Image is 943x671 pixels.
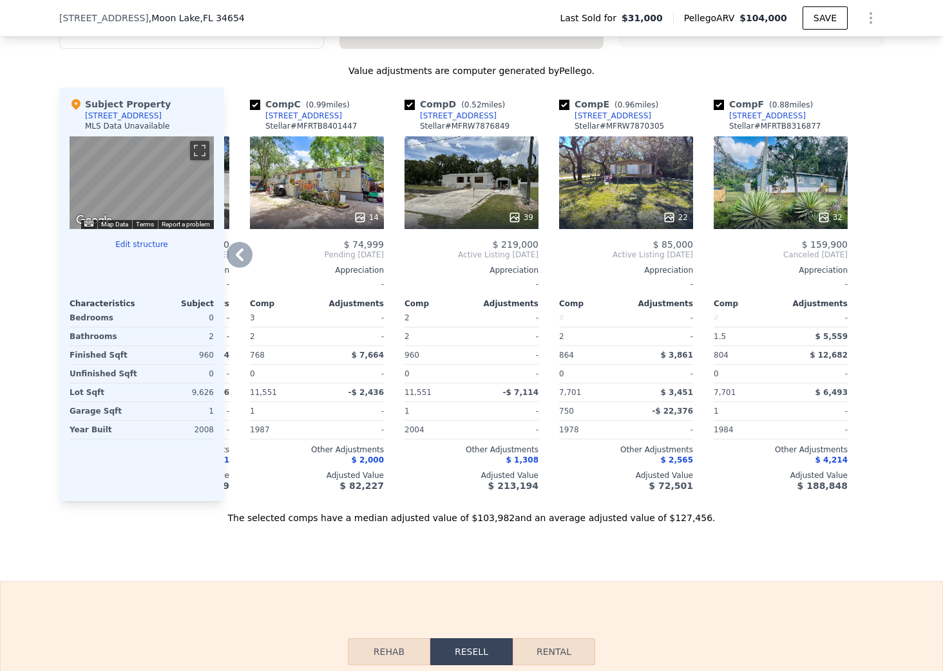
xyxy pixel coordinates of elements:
[464,100,482,109] span: 0.52
[144,383,214,401] div: 9,626
[420,111,497,121] div: [STREET_ADDRESS]
[663,211,688,224] div: 22
[85,111,162,121] div: [STREET_ADDRESS]
[815,332,848,341] span: $ 5,559
[348,388,384,397] span: -$ 2,436
[559,388,581,397] span: 7,701
[559,299,626,309] div: Comp
[653,239,693,250] span: $ 85,000
[405,275,538,293] div: -
[629,421,693,439] div: -
[559,275,693,293] div: -
[714,407,719,416] span: 1
[200,13,244,23] span: , FL 34654
[559,351,574,360] span: 864
[319,327,384,345] div: -
[250,98,355,111] div: Comp C
[317,299,384,309] div: Adjustments
[265,111,342,121] div: [STREET_ADDRESS]
[250,445,384,455] div: Other Adjustments
[626,299,693,309] div: Adjustments
[764,100,818,109] span: ( miles)
[714,421,778,439] div: 1984
[405,313,410,322] span: 2
[714,351,729,360] span: 804
[474,421,538,439] div: -
[250,407,255,416] span: 1
[575,121,664,131] div: Stellar # MFRW7870305
[714,309,778,327] div: 0
[652,407,693,416] span: -$ 22,376
[70,346,139,364] div: Finished Sqft
[405,388,432,397] span: 11,551
[622,12,663,24] span: $31,000
[714,111,806,121] a: [STREET_ADDRESS]
[144,402,214,420] div: 1
[714,369,719,378] span: 0
[250,421,314,439] div: 1987
[508,211,533,224] div: 39
[265,121,357,131] div: Stellar # MFRTB8401447
[144,421,214,439] div: 2008
[319,365,384,383] div: -
[250,351,265,360] span: 768
[405,299,471,309] div: Comp
[319,421,384,439] div: -
[85,121,170,131] div: MLS Data Unavailable
[420,121,510,131] div: Stellar # MFRW7876849
[70,299,142,309] div: Characteristics
[506,455,538,464] span: $ 1,308
[575,111,651,121] div: [STREET_ADDRESS]
[714,470,848,481] div: Adjusted Value
[714,445,848,455] div: Other Adjustments
[405,369,410,378] span: 0
[474,402,538,420] div: -
[70,402,139,420] div: Garage Sqft
[629,309,693,327] div: -
[661,455,693,464] span: $ 2,565
[559,327,624,345] div: 2
[73,212,115,229] a: Open this area in Google Maps (opens a new window)
[559,445,693,455] div: Other Adjustments
[503,388,538,397] span: -$ 7,114
[684,12,740,24] span: Pellego ARV
[101,220,128,229] button: Map Data
[559,111,651,121] a: [STREET_ADDRESS]
[250,265,384,275] div: Appreciation
[344,239,384,250] span: $ 74,999
[783,421,848,439] div: -
[559,309,624,327] div: 0
[559,407,574,416] span: 750
[339,481,384,491] span: $ 82,227
[84,221,93,226] button: Keyboard shortcuts
[250,369,255,378] span: 0
[144,327,214,345] div: 2
[250,250,384,260] span: Pending [DATE]
[714,299,781,309] div: Comp
[783,402,848,420] div: -
[488,481,538,491] span: $ 213,194
[405,351,419,360] span: 960
[559,470,693,481] div: Adjusted Value
[661,388,693,397] span: $ 3,451
[729,121,821,131] div: Stellar # MFRTB8316877
[858,5,884,31] button: Show Options
[609,100,663,109] span: ( miles)
[797,481,848,491] span: $ 188,848
[430,638,513,665] button: Resell
[354,211,379,224] div: 14
[250,470,384,481] div: Adjusted Value
[729,111,806,121] div: [STREET_ADDRESS]
[319,402,384,420] div: -
[250,299,317,309] div: Comp
[456,100,510,109] span: ( miles)
[817,211,843,224] div: 32
[309,100,326,109] span: 0.99
[142,299,214,309] div: Subject
[474,346,538,364] div: -
[70,136,214,229] div: Street View
[559,369,564,378] span: 0
[803,6,848,30] button: SAVE
[250,275,384,293] div: -
[250,327,314,345] div: 2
